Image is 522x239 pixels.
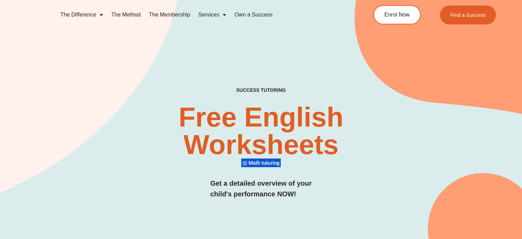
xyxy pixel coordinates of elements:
h2: Free English Worksheets​ [106,104,416,159]
a: Enrol Now [373,5,421,24]
h3: Get a detailed overview of your child's performance NOW! [210,178,312,199]
span: Find a Success [450,12,486,18]
span: Enrol Now [384,12,410,18]
a: Find a Success [440,6,496,24]
a: Services [194,7,230,23]
a: Own a Success [230,7,277,23]
nav: Menu [56,7,347,23]
a: The Difference [56,7,107,23]
a: The Method [107,7,144,23]
div: Math tutoring [241,158,281,167]
a: The Membership [145,7,194,23]
h4: SUCCESS TUTORING​ [192,87,330,93]
span: Math tutoring [248,160,282,166]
